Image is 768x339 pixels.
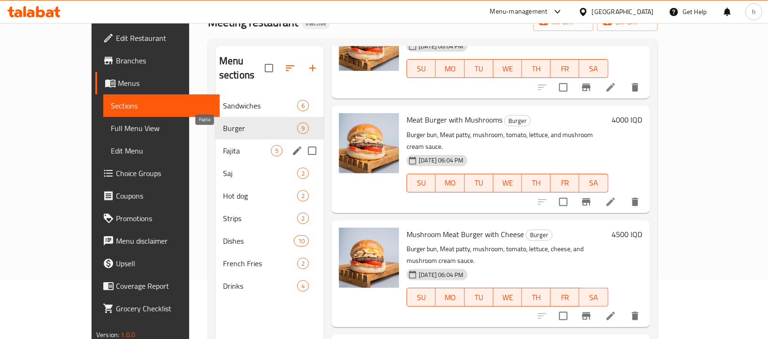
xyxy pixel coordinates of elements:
span: FR [554,62,576,76]
button: delete [624,76,646,99]
span: [DATE] 06:04 PM [415,42,467,51]
div: Drinks4 [215,275,324,297]
span: SA [583,62,604,76]
span: Dishes [223,235,294,247]
a: Edit menu item [605,196,616,208]
span: WE [497,176,518,190]
button: edit [290,144,304,158]
div: Burger [504,115,531,126]
div: items [297,190,309,201]
a: Edit Menu [103,139,220,162]
img: Meat Burger with Mushrooms [339,113,399,173]
span: SA [583,176,604,190]
h6: 4500 IQD [612,228,643,241]
button: delete [624,191,646,213]
span: SU [411,62,432,76]
p: Burger bun, Meat patty, mushroom, tomato, lettuce, and mushroom cream sauce. [407,129,608,153]
div: items [297,280,309,292]
span: TU [468,176,490,190]
a: Edit Restaurant [95,27,220,49]
button: TU [465,174,493,193]
span: Hot dog [223,190,297,201]
button: TH [522,59,551,78]
div: items [294,235,309,247]
span: MO [439,62,461,76]
button: WE [493,59,522,78]
span: Choice Groups [116,168,212,179]
span: Select to update [553,306,573,326]
span: [DATE] 06:04 PM [415,270,467,279]
span: Select all sections [259,58,279,78]
p: Burger bun, Meat patty, mushroom, tomato, lettuce, cheese, and mushroom cream sauce. [407,243,608,267]
span: Promotions [116,213,212,224]
button: SU [407,288,436,307]
button: Branch-specific-item [575,191,598,213]
span: TU [468,291,490,304]
span: [DATE] 06:04 PM [415,156,467,165]
button: MO [436,59,464,78]
span: Select to update [553,192,573,212]
span: Upsell [116,258,212,269]
span: Burger [526,230,552,240]
button: SA [579,174,608,193]
a: Full Menu View [103,117,220,139]
a: Edit menu item [605,82,616,93]
span: WE [497,291,518,304]
span: 2 [298,169,308,178]
button: SU [407,59,436,78]
span: Saj [223,168,297,179]
div: Strips2 [215,207,324,230]
button: MO [436,174,464,193]
span: Burger [505,116,530,126]
div: Dishes10 [215,230,324,252]
button: Branch-specific-item [575,76,598,99]
button: SU [407,174,436,193]
button: FR [551,288,579,307]
div: [GEOGRAPHIC_DATA] [592,7,654,17]
span: Full Menu View [111,123,212,134]
span: Strips [223,213,297,224]
button: FR [551,174,579,193]
button: MO [436,288,464,307]
span: SU [411,176,432,190]
a: Coupons [95,185,220,207]
span: 5 [271,146,282,155]
div: Drinks [223,280,297,292]
h2: Menu sections [219,54,265,82]
span: Menus [118,77,212,89]
a: Coverage Report [95,275,220,297]
a: Branches [95,49,220,72]
span: SU [411,291,432,304]
div: French Fries [223,258,297,269]
span: WE [497,62,518,76]
span: Mushroom Meat Burger with Cheese [407,227,524,241]
div: Fajita5edit [215,139,324,162]
div: French Fries2 [215,252,324,275]
button: FR [551,59,579,78]
nav: Menu sections [215,91,324,301]
span: FR [554,176,576,190]
span: import [541,16,586,28]
span: Branches [116,55,212,66]
div: Burger [223,123,297,134]
span: Edit Menu [111,145,212,156]
span: Menu disclaimer [116,235,212,247]
span: Sort sections [279,57,301,79]
span: TH [526,62,547,76]
span: SA [583,291,604,304]
button: TH [522,174,551,193]
a: Upsell [95,252,220,275]
span: 9 [298,124,308,133]
span: Coverage Report [116,280,212,292]
button: delete [624,305,646,327]
span: export [605,16,650,28]
a: Menus [95,72,220,94]
span: Edit Restaurant [116,32,212,44]
span: h [752,7,756,17]
a: Menu disclaimer [95,230,220,252]
div: items [297,123,309,134]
